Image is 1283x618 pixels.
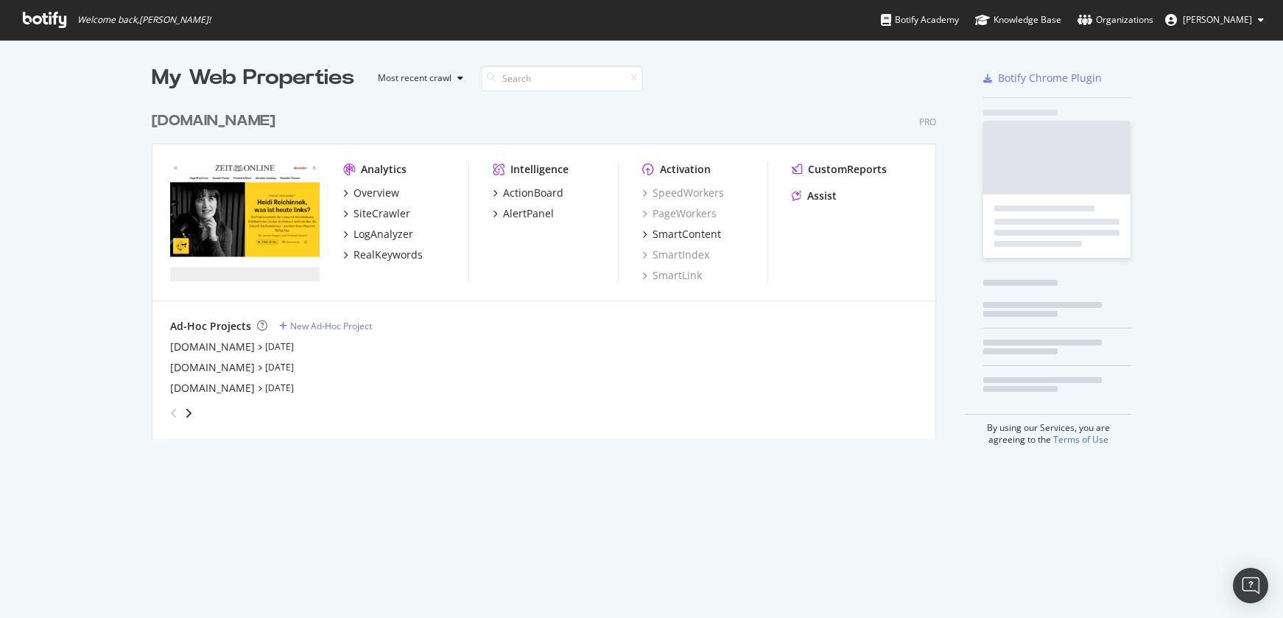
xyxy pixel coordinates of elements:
[152,93,948,439] div: grid
[343,206,410,221] a: SiteCrawler
[983,71,1102,85] a: Botify Chrome Plugin
[919,116,936,128] div: Pro
[265,361,294,373] a: [DATE]
[642,247,709,262] a: SmartIndex
[366,66,469,90] button: Most recent crawl
[503,206,554,221] div: AlertPanel
[164,401,183,425] div: angle-left
[77,14,211,26] span: Welcome back, [PERSON_NAME] !
[354,227,413,242] div: LogAnalyzer
[354,247,423,262] div: RealKeywords
[503,186,563,200] div: ActionBoard
[354,206,410,221] div: SiteCrawler
[792,189,837,203] a: Assist
[642,206,717,221] a: PageWorkers
[265,340,294,353] a: [DATE]
[642,227,721,242] a: SmartContent
[1053,433,1108,446] a: Terms of Use
[510,162,569,177] div: Intelligence
[642,268,702,283] a: SmartLink
[1153,8,1276,32] button: [PERSON_NAME]
[170,360,255,375] a: [DOMAIN_NAME]
[807,189,837,203] div: Assist
[792,162,887,177] a: CustomReports
[279,320,372,332] a: New Ad-Hoc Project
[152,110,275,132] div: [DOMAIN_NAME]
[343,227,413,242] a: LogAnalyzer
[493,186,563,200] a: ActionBoard
[170,340,255,354] a: [DOMAIN_NAME]
[378,74,451,82] div: Most recent crawl
[808,162,887,177] div: CustomReports
[653,227,721,242] div: SmartContent
[290,320,372,332] div: New Ad-Hoc Project
[170,381,255,396] a: [DOMAIN_NAME]
[965,414,1131,446] div: By using our Services, you are agreeing to the
[493,206,554,221] a: AlertPanel
[975,13,1061,27] div: Knowledge Base
[343,247,423,262] a: RealKeywords
[1233,568,1268,603] div: Open Intercom Messenger
[361,162,407,177] div: Analytics
[1183,13,1252,26] span: Judith Lungstraß
[170,162,320,281] img: www.zeit.de
[660,162,711,177] div: Activation
[481,66,643,91] input: Search
[183,406,194,421] div: angle-right
[354,186,399,200] div: Overview
[343,186,399,200] a: Overview
[170,319,251,334] div: Ad-Hoc Projects
[1078,13,1153,27] div: Organizations
[998,71,1102,85] div: Botify Chrome Plugin
[152,63,354,93] div: My Web Properties
[881,13,959,27] div: Botify Academy
[265,382,294,394] a: [DATE]
[152,110,281,132] a: [DOMAIN_NAME]
[642,186,724,200] a: SpeedWorkers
